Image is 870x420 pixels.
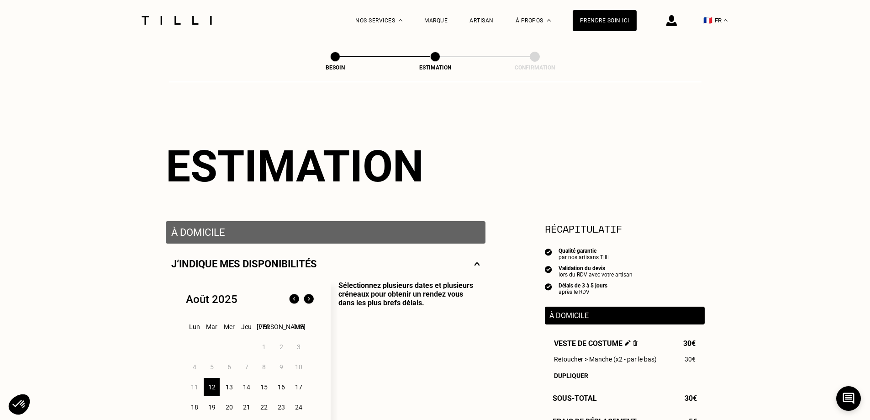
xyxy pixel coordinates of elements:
img: icon list info [545,248,552,256]
span: 🇫🇷 [703,16,712,25]
div: 16 [273,378,289,396]
img: svg+xml;base64,PHN2ZyBmaWxsPSJub25lIiBoZWlnaHQ9IjE0IiB2aWV3Qm94PSIwIDAgMjggMTQiIHdpZHRoPSIyOCIgeG... [474,258,480,270]
div: 18 [186,398,202,416]
div: Validation du devis [559,265,633,271]
span: 30€ [685,356,696,363]
div: 13 [221,378,237,396]
div: 12 [204,378,220,396]
img: menu déroulant [724,19,728,21]
div: lors du RDV avec votre artisan [559,271,633,278]
div: 17 [290,378,306,396]
div: 20 [221,398,237,416]
img: Menu déroulant à propos [547,19,551,21]
a: Marque [424,17,448,24]
div: 15 [256,378,272,396]
img: icon list info [545,282,552,291]
p: J‘indique mes disponibilités [171,258,317,270]
div: Sous-Total [545,394,705,403]
img: Éditer [625,340,631,346]
section: Récapitulatif [545,221,705,236]
div: 22 [256,398,272,416]
div: après le RDV [559,289,607,295]
div: Estimation [166,141,705,192]
div: Confirmation [489,64,580,71]
div: Août 2025 [186,293,237,306]
img: Logo du service de couturière Tilli [138,16,215,25]
span: 30€ [685,394,697,403]
div: Délais de 3 à 5 jours [559,282,607,289]
span: 30€ [683,339,696,348]
div: Dupliquer [554,372,696,379]
img: Mois précédent [287,292,301,307]
span: Veste de costume [554,339,638,348]
div: 24 [290,398,306,416]
img: Mois suivant [301,292,316,307]
span: Retoucher > Manche (x2 - par le bas) [554,356,657,363]
div: Besoin [290,64,381,71]
div: 14 [238,378,254,396]
img: Menu déroulant [399,19,402,21]
div: 19 [204,398,220,416]
div: par nos artisans Tilli [559,254,609,261]
a: Prendre soin ici [573,10,637,31]
div: 21 [238,398,254,416]
div: Estimation [390,64,481,71]
p: À domicile [549,311,700,320]
img: icon list info [545,265,552,273]
div: 23 [273,398,289,416]
a: Artisan [469,17,494,24]
img: Supprimer [633,340,638,346]
div: Qualité garantie [559,248,609,254]
img: icône connexion [666,15,677,26]
p: À domicile [171,227,480,238]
